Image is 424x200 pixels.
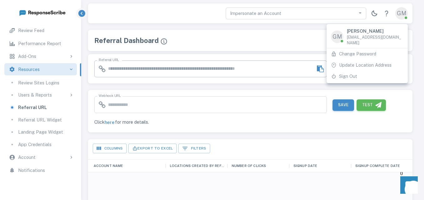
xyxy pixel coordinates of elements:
li: Sign Out [327,71,408,82]
iframe: Front Chat [394,172,421,199]
p: [EMAIL_ADDRESS][DOMAIN_NAME] [347,35,403,46]
div: Change Password [327,48,408,60]
p: [PERSON_NAME] [347,28,384,35]
div: Update Location Address [327,60,408,71]
div: GM [331,31,343,43]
